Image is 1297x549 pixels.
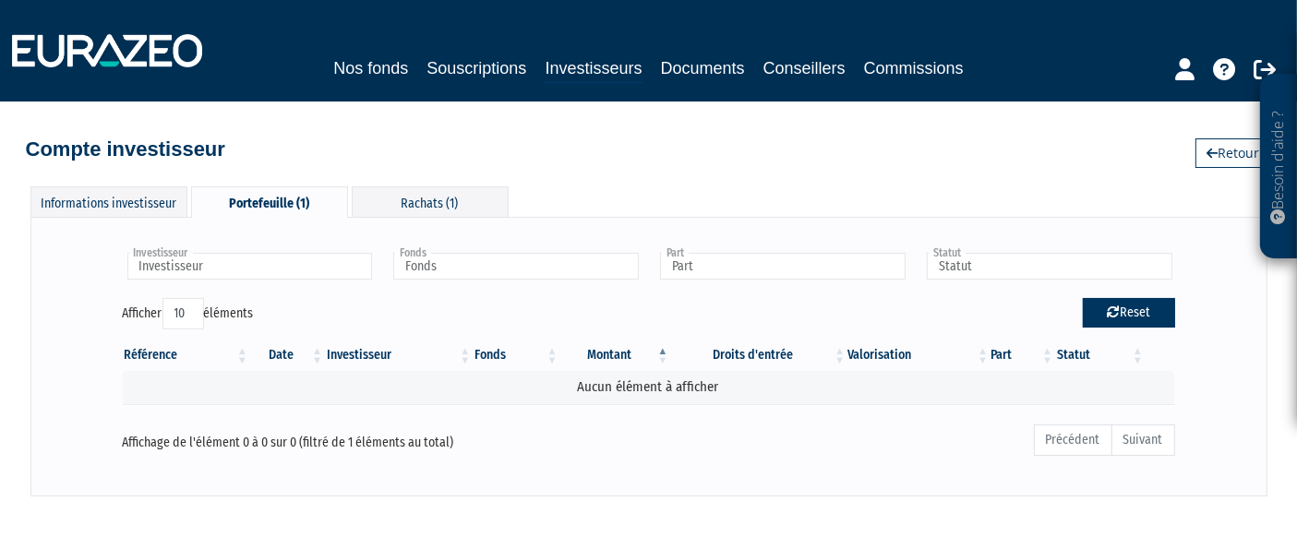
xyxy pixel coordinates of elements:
div: Informations investisseur [30,186,187,217]
a: Souscriptions [426,55,526,81]
div: Rachats (1) [352,186,509,217]
img: 1732889491-logotype_eurazeo_blanc_rvb.png [12,34,202,67]
th: Référence : activer pour trier la colonne par ordre croissant [123,340,250,371]
a: Nos fonds [333,55,408,81]
a: Conseillers [763,55,846,81]
th: Fonds: activer pour trier la colonne par ordre croissant [473,340,559,371]
div: Portefeuille (1) [191,186,348,218]
label: Afficher éléments [123,298,254,329]
a: Commissions [864,55,964,81]
th: Montant: activer pour trier la colonne par ordre d&eacute;croissant [560,340,671,371]
th: Part: activer pour trier la colonne par ordre croissant [991,340,1055,371]
a: Retour [1195,138,1272,168]
p: Besoin d'aide ? [1268,84,1290,250]
div: Affichage de l'élément 0 à 0 sur 0 (filtré de 1 éléments au total) [123,423,546,452]
th: Date: activer pour trier la colonne par ordre croissant [250,340,325,371]
td: Aucun élément à afficher [123,371,1175,403]
button: Reset [1083,298,1175,328]
th: Investisseur: activer pour trier la colonne par ordre croissant [325,340,473,371]
a: Investisseurs [545,55,642,84]
a: Documents [661,55,745,81]
th: Statut : activer pour trier la colonne par ordre croissant [1055,340,1146,371]
h4: Compte investisseur [26,138,225,161]
th: Valorisation: activer pour trier la colonne par ordre croissant [847,340,991,371]
th: Droits d'entrée: activer pour trier la colonne par ordre croissant [670,340,847,371]
select: Afficheréléments [162,298,204,329]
